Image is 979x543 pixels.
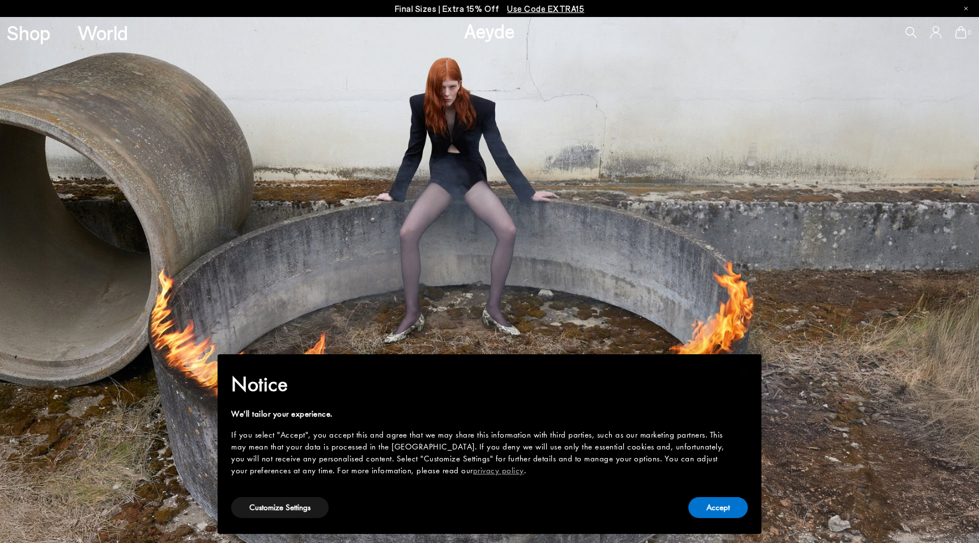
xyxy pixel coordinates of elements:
p: Final Sizes | Extra 15% Off [395,2,585,16]
h2: Notice [231,370,730,399]
a: privacy policy [473,465,524,476]
a: 0 [955,26,967,39]
div: We'll tailor your experience. [231,408,730,420]
span: Navigate to /collections/ss25-final-sizes [507,3,584,14]
button: Close this notice [730,358,757,385]
span: 0 [967,29,972,36]
button: Customize Settings [231,497,329,518]
a: Shop [7,23,50,43]
a: World [78,23,128,43]
a: Aeyde [464,19,515,43]
span: × [740,362,747,380]
div: If you select "Accept", you accept this and agree that we may share this information with third p... [231,429,730,477]
button: Accept [688,497,748,518]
